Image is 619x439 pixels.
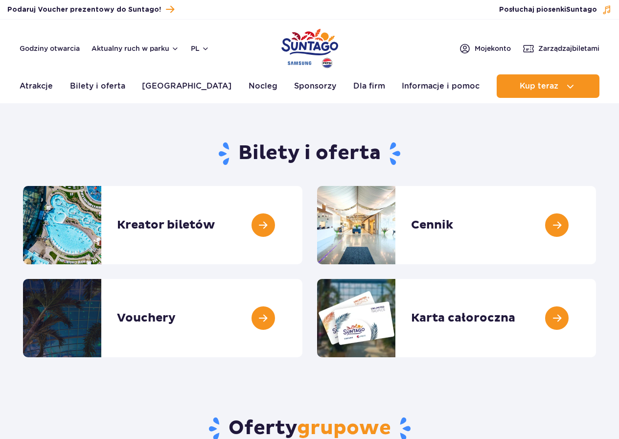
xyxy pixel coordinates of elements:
[23,141,596,166] h1: Bilety i oferta
[70,74,125,98] a: Bilety i oferta
[7,3,174,16] a: Podaruj Voucher prezentowy do Suntago!
[20,44,80,53] a: Godziny otwarcia
[499,5,612,15] button: Posłuchaj piosenkiSuntago
[497,74,599,98] button: Kup teraz
[475,44,511,53] span: Moje konto
[520,82,558,91] span: Kup teraz
[459,43,511,54] a: Mojekonto
[191,44,209,53] button: pl
[281,24,338,69] a: Park of Poland
[353,74,385,98] a: Dla firm
[20,74,53,98] a: Atrakcje
[538,44,599,53] span: Zarządzaj biletami
[249,74,277,98] a: Nocleg
[566,6,597,13] span: Suntago
[294,74,336,98] a: Sponsorzy
[7,5,161,15] span: Podaruj Voucher prezentowy do Suntago!
[499,5,597,15] span: Posłuchaj piosenki
[523,43,599,54] a: Zarządzajbiletami
[142,74,231,98] a: [GEOGRAPHIC_DATA]
[402,74,480,98] a: Informacje i pomoc
[92,45,179,52] button: Aktualny ruch w parku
